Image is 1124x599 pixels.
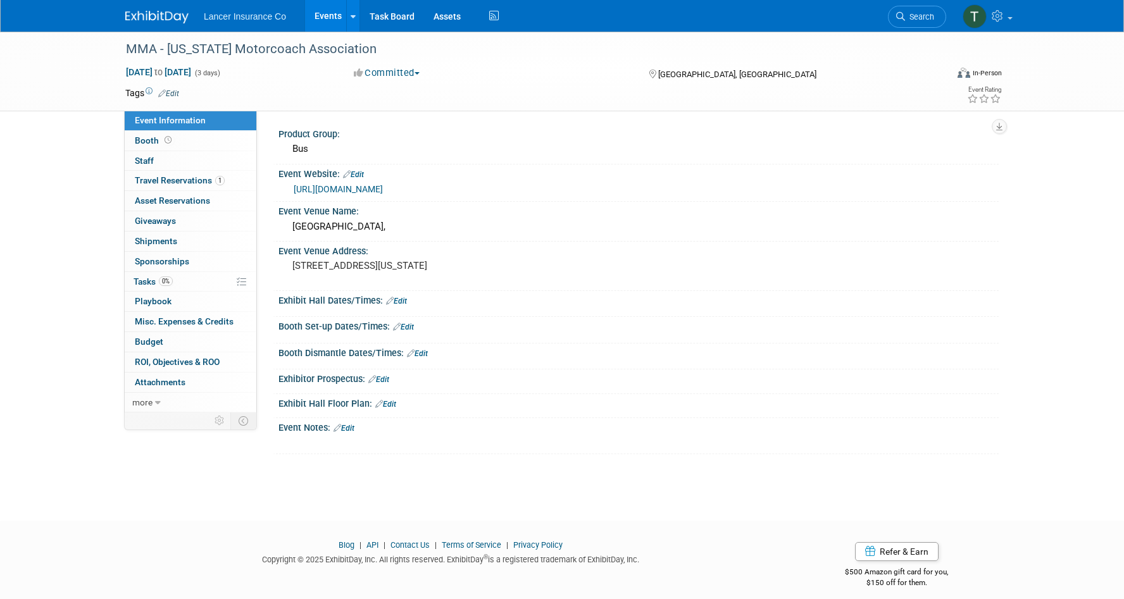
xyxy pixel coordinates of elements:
[158,89,179,98] a: Edit
[855,542,939,561] a: Refer & Earn
[125,373,256,392] a: Attachments
[125,131,256,151] a: Booth
[368,375,389,384] a: Edit
[407,349,428,358] a: Edit
[159,276,173,286] span: 0%
[871,66,1002,85] div: Event Format
[513,540,563,550] a: Privacy Policy
[349,66,425,80] button: Committed
[153,67,165,77] span: to
[135,337,163,347] span: Budget
[125,252,256,271] a: Sponsorships
[125,232,256,251] a: Shipments
[215,176,225,185] span: 1
[135,256,189,266] span: Sponsorships
[386,297,407,306] a: Edit
[334,424,354,433] a: Edit
[125,191,256,211] a: Asset Reservations
[135,115,206,125] span: Event Information
[125,151,256,171] a: Staff
[125,551,776,565] div: Copyright © 2025 ExhibitDay, Inc. All rights reserved. ExhibitDay is a registered trademark of Ex...
[125,171,256,190] a: Travel Reservations1
[343,170,364,179] a: Edit
[125,87,179,99] td: Tags
[278,164,999,181] div: Event Website:
[795,559,999,588] div: $500 Amazon gift card for you,
[442,540,501,550] a: Terms of Service
[135,236,177,246] span: Shipments
[393,323,414,331] a: Edit
[125,393,256,412] a: more
[125,352,256,372] a: ROI, Objectives & ROO
[339,540,354,550] a: Blog
[380,540,389,550] span: |
[658,70,816,79] span: [GEOGRAPHIC_DATA], [GEOGRAPHIC_DATA]
[288,139,989,159] div: Bus
[135,195,210,206] span: Asset Reservations
[209,412,231,429] td: Personalize Event Tab Strip
[125,292,256,311] a: Playbook
[958,68,970,78] img: Format-Inperson.png
[132,397,153,407] span: more
[278,418,999,435] div: Event Notes:
[162,135,174,145] span: Booth not reserved yet
[484,553,488,560] sup: ®
[135,175,225,185] span: Travel Reservations
[278,291,999,307] div: Exhibit Hall Dates/Times:
[135,377,185,387] span: Attachments
[194,69,220,77] span: (3 days)
[204,11,286,22] span: Lancer Insurance Co
[972,68,1002,78] div: In-Person
[888,6,946,28] a: Search
[278,394,999,411] div: Exhibit Hall Floor Plan:
[278,317,999,333] div: Booth Set-up Dates/Times:
[278,242,999,257] div: Event Venue Address:
[278,369,999,386] div: Exhibitor Prospectus:
[356,540,365,550] span: |
[135,135,174,145] span: Booth
[278,125,999,140] div: Product Group:
[905,12,934,22] span: Search
[288,217,989,237] div: [GEOGRAPHIC_DATA],
[278,202,999,218] div: Event Venue Name:
[135,357,220,367] span: ROI, Objectives & ROO
[231,412,257,429] td: Toggle Event Tabs
[375,400,396,409] a: Edit
[795,577,999,588] div: $150 off for them.
[432,540,440,550] span: |
[125,312,256,331] a: Misc. Expenses & Credits
[135,316,234,326] span: Misc. Expenses & Credits
[135,216,176,226] span: Giveaways
[390,540,430,550] a: Contact Us
[294,184,383,194] a: [URL][DOMAIN_NAME]
[125,66,192,78] span: [DATE] [DATE]
[135,156,154,166] span: Staff
[125,272,256,292] a: Tasks0%
[125,332,256,352] a: Budget
[366,540,378,550] a: API
[503,540,511,550] span: |
[963,4,987,28] img: Terrence Forrest
[278,343,999,360] div: Booth Dismantle Dates/Times:
[125,111,256,130] a: Event Information
[125,11,189,23] img: ExhibitDay
[135,296,172,306] span: Playbook
[134,276,173,287] span: Tasks
[292,260,565,271] pre: [STREET_ADDRESS][US_STATE]
[967,87,1001,93] div: Event Rating
[122,38,927,61] div: MMA - [US_STATE] Motorcoach Association
[125,211,256,231] a: Giveaways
